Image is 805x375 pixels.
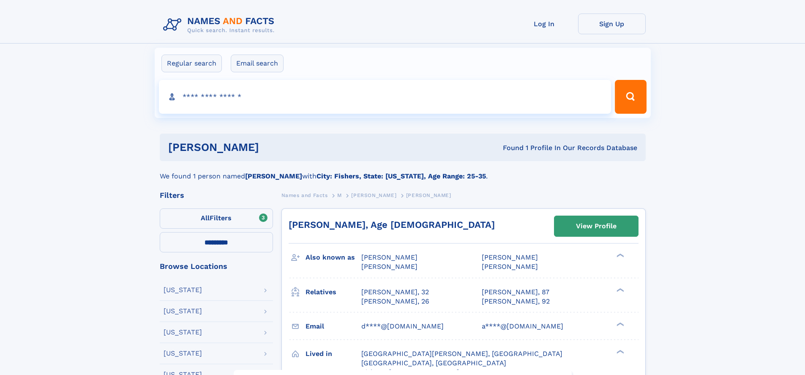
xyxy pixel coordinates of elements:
label: Regular search [161,55,222,72]
span: [GEOGRAPHIC_DATA], [GEOGRAPHIC_DATA] [361,359,506,367]
span: [PERSON_NAME] [361,263,418,271]
a: [PERSON_NAME], Age [DEMOGRAPHIC_DATA] [289,219,495,230]
a: Sign Up [578,14,646,34]
h3: Lived in [306,347,361,361]
a: [PERSON_NAME], 26 [361,297,429,306]
span: All [201,214,210,222]
div: Browse Locations [160,263,273,270]
a: View Profile [554,216,638,236]
input: search input [159,80,611,114]
h3: Also known as [306,250,361,265]
a: [PERSON_NAME], 32 [361,287,429,297]
a: Names and Facts [281,190,328,200]
div: ❯ [614,349,625,354]
img: Logo Names and Facts [160,14,281,36]
h3: Relatives [306,285,361,299]
span: [PERSON_NAME] [351,192,396,198]
a: [PERSON_NAME], 92 [482,297,550,306]
span: [PERSON_NAME] [406,192,451,198]
h1: [PERSON_NAME] [168,142,381,153]
div: Found 1 Profile In Our Records Database [381,143,637,153]
span: [PERSON_NAME] [361,253,418,261]
a: [PERSON_NAME], 87 [482,287,549,297]
a: [PERSON_NAME] [351,190,396,200]
span: [PERSON_NAME] [482,263,538,271]
div: View Profile [576,216,617,236]
a: M [337,190,342,200]
h3: Email [306,319,361,334]
a: Log In [510,14,578,34]
b: City: Fishers, State: [US_STATE], Age Range: 25-35 [317,172,486,180]
div: [US_STATE] [164,350,202,357]
div: [US_STATE] [164,329,202,336]
span: [GEOGRAPHIC_DATA][PERSON_NAME], [GEOGRAPHIC_DATA] [361,350,562,358]
div: ❯ [614,253,625,258]
div: Filters [160,192,273,199]
span: [PERSON_NAME] [482,253,538,261]
button: Search Button [615,80,646,114]
div: ❯ [614,321,625,327]
div: [US_STATE] [164,308,202,315]
label: Email search [231,55,284,72]
b: [PERSON_NAME] [245,172,302,180]
div: ❯ [614,287,625,293]
div: We found 1 person named with . [160,161,646,181]
span: M [337,192,342,198]
div: [US_STATE] [164,287,202,293]
label: Filters [160,208,273,229]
